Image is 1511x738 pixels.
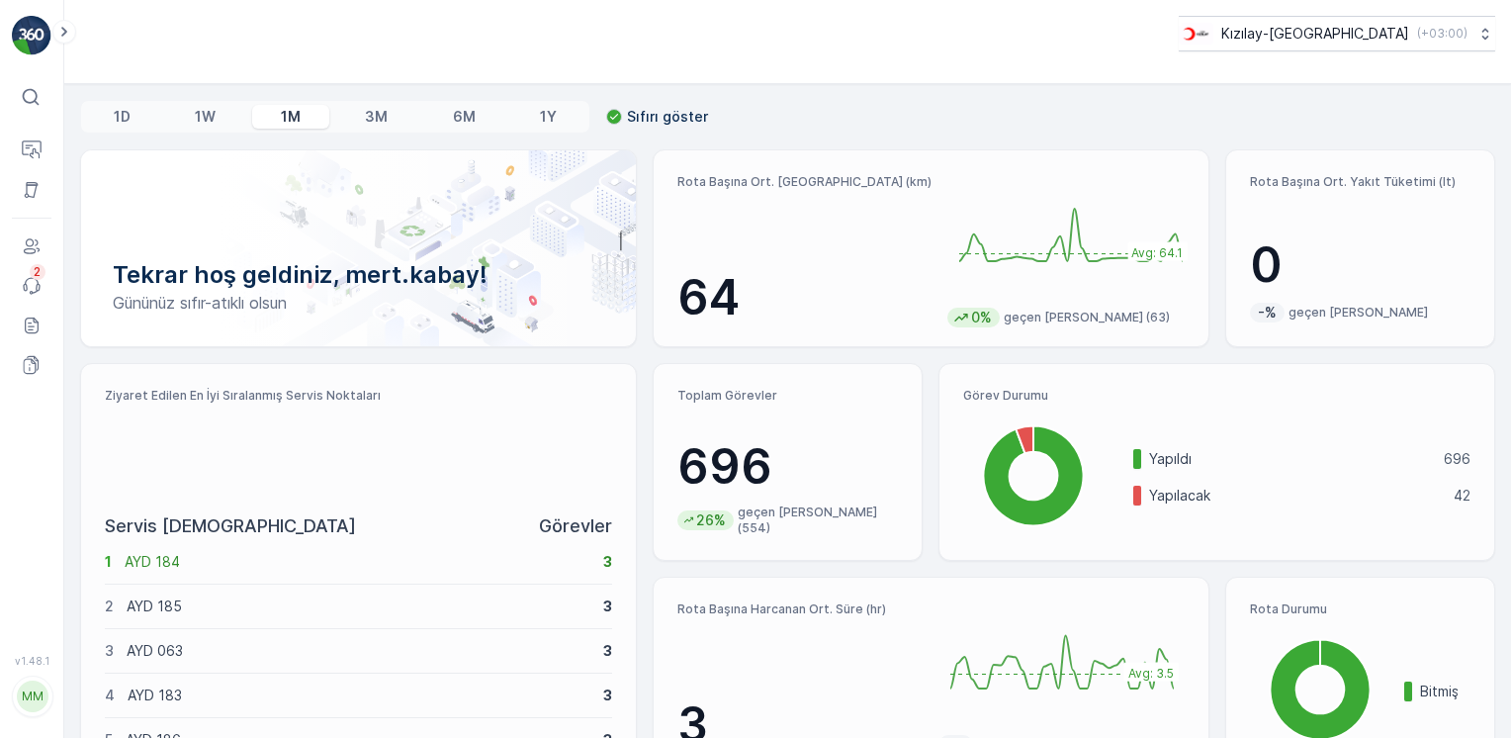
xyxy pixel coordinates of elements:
p: 3 [603,552,612,572]
p: Tekrar hoş geldiniz, mert.kabay! [113,259,604,291]
p: 1 [105,552,112,572]
div: MM [17,681,48,712]
p: geçen [PERSON_NAME] (554) [738,505,898,536]
p: Rota Başına Ort. Yakıt Tüketimi (lt) [1250,174,1470,190]
p: AYD 063 [127,641,590,661]
p: AYD 185 [127,597,590,616]
p: Gününüz sıfır-atıklı olsun [113,291,604,315]
p: 3 [603,597,612,616]
p: AYD 184 [125,552,590,572]
p: 0 [1250,235,1470,295]
img: k%C4%B1z%C4%B1lay_D5CCths.png [1179,23,1213,45]
p: Toplam Görevler [677,388,898,404]
p: 64 [677,268,932,327]
p: Yapıldı [1149,449,1431,469]
p: 6M [453,107,476,127]
p: Sıfırı göster [627,107,708,127]
p: Görev Durumu [963,388,1470,404]
button: MM [12,671,51,722]
p: 696 [1444,449,1470,469]
p: 26% [694,510,728,530]
a: 2 [12,266,51,306]
p: 3 [105,641,114,661]
p: 3M [365,107,388,127]
p: 696 [677,437,898,497]
p: ( +03:00 ) [1417,26,1467,42]
p: 1D [114,107,131,127]
p: 42 [1454,486,1470,506]
p: 2 [105,597,114,616]
img: logo [12,16,51,55]
p: Rota Başına Harcanan Ort. Süre (hr) [677,601,923,617]
button: Kızılay-[GEOGRAPHIC_DATA](+03:00) [1179,16,1495,51]
p: geçen [PERSON_NAME] (63) [1004,310,1170,325]
p: 1M [281,107,301,127]
p: Bitmiş [1420,682,1470,701]
p: AYD 183 [128,686,590,705]
p: 4 [105,686,115,705]
p: Yapılacak [1149,486,1441,506]
p: 3 [603,641,612,661]
p: Servis [DEMOGRAPHIC_DATA] [105,512,356,540]
p: Görevler [539,512,612,540]
p: 1W [195,107,216,127]
p: 2 [34,264,42,280]
p: 1Y [540,107,557,127]
p: Kızılay-[GEOGRAPHIC_DATA] [1221,24,1409,44]
p: Rota Durumu [1250,601,1470,617]
p: Rota Başına Ort. [GEOGRAPHIC_DATA] (km) [677,174,932,190]
p: 3 [603,686,612,705]
p: 0% [969,308,994,327]
span: v 1.48.1 [12,655,51,667]
p: -% [1256,303,1279,323]
p: Ziyaret Edilen En İyi Sıralanmış Servis Noktaları [105,388,612,404]
p: geçen [PERSON_NAME] [1289,305,1428,321]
